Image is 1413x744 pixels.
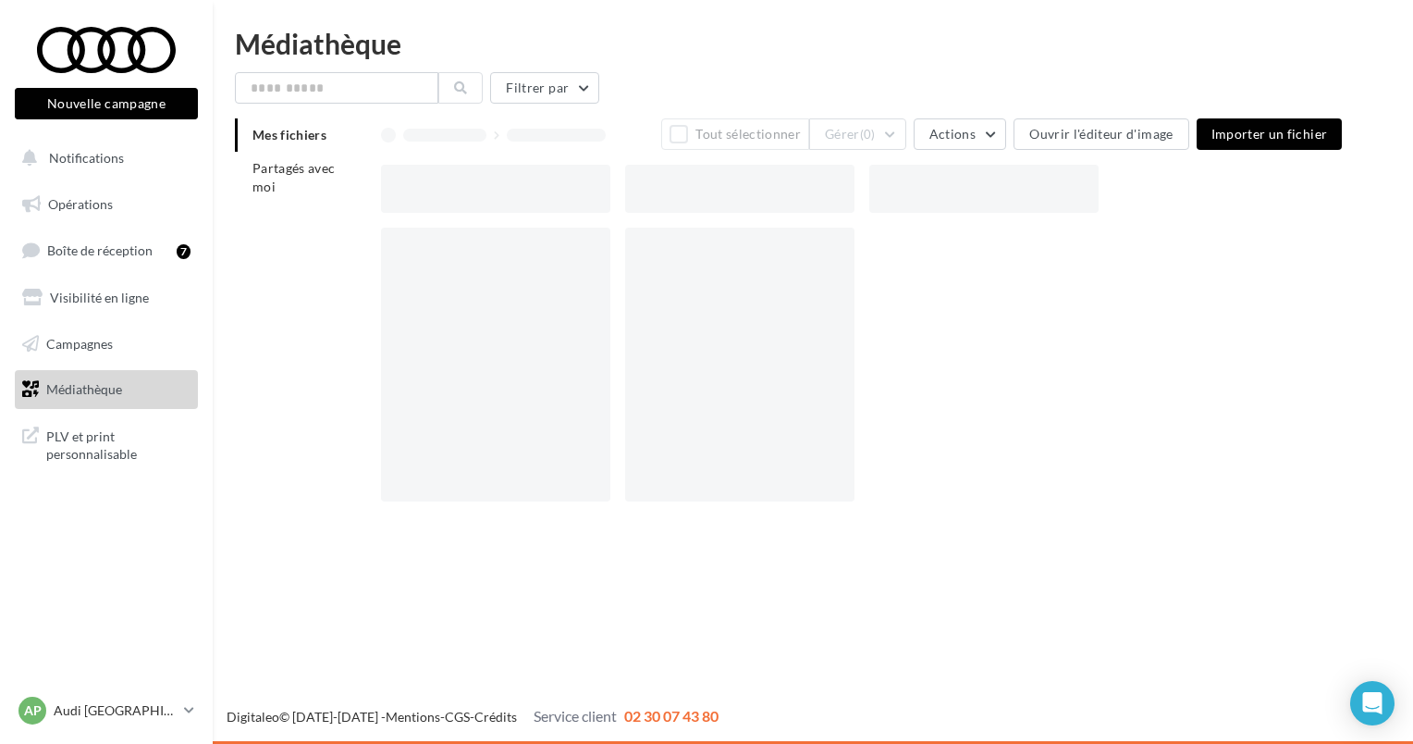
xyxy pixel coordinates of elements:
span: Visibilité en ligne [50,290,149,305]
a: AP Audi [GEOGRAPHIC_DATA] 16 [15,693,198,728]
a: Visibilité en ligne [11,279,202,317]
a: Digitaleo [227,709,279,725]
span: AP [24,701,42,720]
a: PLV et print personnalisable [11,416,202,471]
span: Boîte de réception [47,242,153,258]
span: (0) [860,127,876,142]
a: Crédits [474,709,517,725]
span: Importer un fichier [1211,126,1328,142]
span: Mes fichiers [252,127,326,143]
button: Nouvelle campagne [15,88,198,119]
span: Opérations [48,196,113,212]
div: Open Intercom Messenger [1350,681,1395,725]
div: 7 [177,244,190,259]
a: Boîte de réception7 [11,230,202,270]
span: 02 30 07 43 80 [624,707,719,725]
span: PLV et print personnalisable [46,424,190,464]
a: Mentions [386,709,440,725]
span: Partagés avec moi [252,160,336,194]
button: Importer un fichier [1197,118,1343,150]
button: Filtrer par [490,72,599,104]
button: Gérer(0) [809,118,906,150]
span: Campagnes [46,335,113,351]
button: Tout sélectionner [661,118,809,150]
div: Médiathèque [235,30,1391,57]
span: Notifications [49,150,124,166]
span: Actions [929,126,976,142]
a: CGS [445,709,470,725]
a: Campagnes [11,325,202,364]
span: Médiathèque [46,381,122,397]
button: Ouvrir l'éditeur d'image [1014,118,1188,150]
a: Médiathèque [11,370,202,409]
button: Actions [914,118,1006,150]
a: Opérations [11,185,202,224]
button: Notifications [11,139,194,178]
p: Audi [GEOGRAPHIC_DATA] 16 [54,701,177,720]
span: © [DATE]-[DATE] - - - [227,709,719,725]
span: Service client [534,707,617,725]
